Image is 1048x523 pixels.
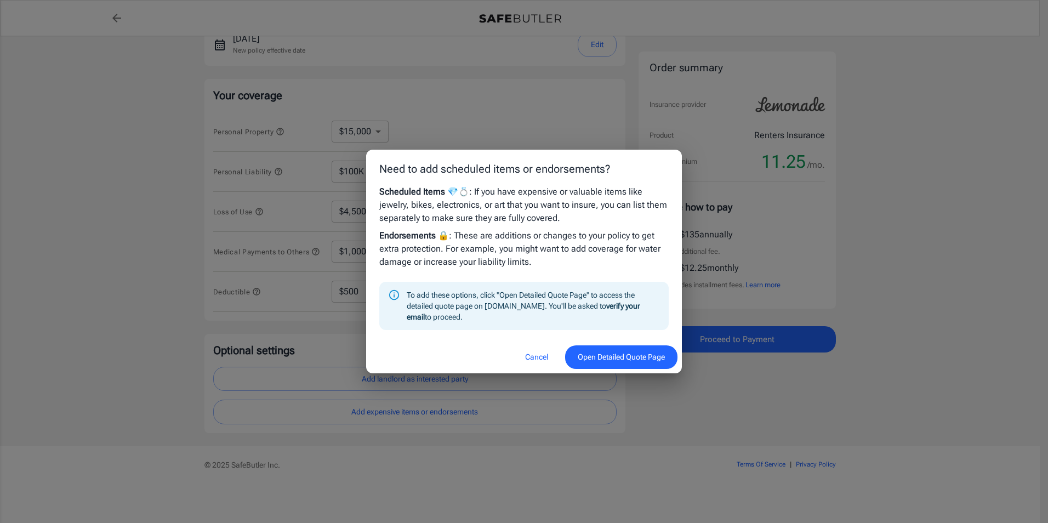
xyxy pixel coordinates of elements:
strong: Scheduled Items 💎💍 [379,186,469,197]
button: Open Detailed Quote Page [565,345,677,369]
p: : These are additions or changes to your policy to get extra protection. For example, you might w... [379,229,669,269]
p: : If you have expensive or valuable items like jewelry, bikes, electronics, or art that you want ... [379,185,669,225]
strong: Endorsements 🔒 [379,230,449,241]
p: Need to add scheduled items or endorsements? [379,161,669,177]
button: Cancel [512,345,561,369]
div: To add these options, click "Open Detailed Quote Page" to access the detailed quote page on [DOMA... [407,285,660,327]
